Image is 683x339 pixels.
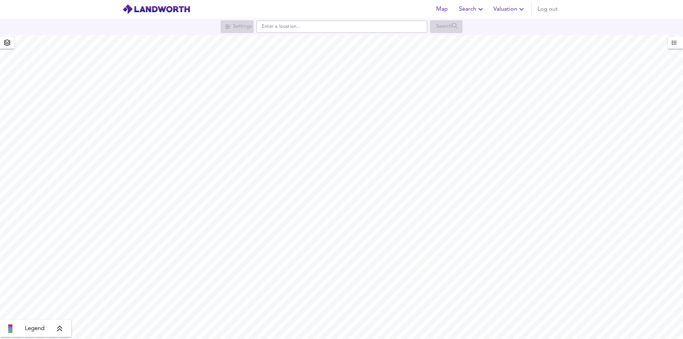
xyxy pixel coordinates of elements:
input: Enter a location... [256,21,427,33]
div: Search for a location first or explore the map [221,20,254,33]
span: Valuation [493,4,526,14]
span: Search [459,4,485,14]
button: Valuation [491,2,529,16]
span: Legend [25,324,44,333]
button: Log out [535,2,561,16]
button: Map [430,2,453,16]
img: logo [122,4,190,15]
span: Map [433,4,450,14]
div: Search for a location first or explore the map [430,20,462,33]
span: Log out [538,4,558,14]
button: Search [456,2,488,16]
